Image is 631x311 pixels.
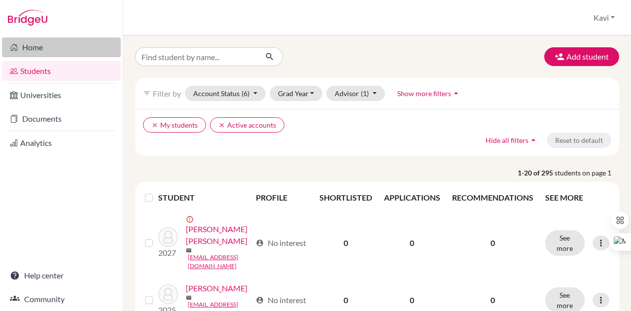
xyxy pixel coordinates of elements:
[158,247,178,259] p: 2027
[186,215,196,223] span: error_outline
[185,86,266,101] button: Account Status(6)
[151,122,158,129] i: clear
[153,89,181,98] span: Filter by
[446,186,539,209] th: RECOMMENDATIONS
[547,133,611,148] button: Reset to default
[397,89,451,98] span: Show more filters
[186,247,192,253] span: mail
[143,117,206,133] button: clearMy students
[158,284,178,304] img: Abd Alrahman Shallah, Ehab
[186,282,247,294] a: [PERSON_NAME]
[135,47,257,66] input: Find student by name...
[186,295,192,301] span: mail
[8,10,47,26] img: Bridge-U
[270,86,323,101] button: Grad Year
[2,133,121,153] a: Analytics
[2,61,121,81] a: Students
[256,296,264,304] span: account_circle
[256,294,306,306] div: No interest
[451,88,461,98] i: arrow_drop_up
[242,89,249,98] span: (6)
[545,230,585,256] button: See more
[477,133,547,148] button: Hide all filtersarrow_drop_up
[2,85,121,105] a: Universities
[143,89,151,97] i: filter_list
[2,289,121,309] a: Community
[186,223,251,247] a: [PERSON_NAME] [PERSON_NAME]
[256,237,306,249] div: No interest
[361,89,369,98] span: (1)
[256,239,264,247] span: account_circle
[2,109,121,129] a: Documents
[2,266,121,285] a: Help center
[2,37,121,57] a: Home
[378,209,446,276] td: 0
[326,86,385,101] button: Advisor(1)
[452,237,533,249] p: 0
[314,186,378,209] th: SHORTLISTED
[158,227,178,247] img: Abdalmohsin Soliman, Yassin Haysam Ibrahim
[452,294,533,306] p: 0
[389,86,469,101] button: Show more filtersarrow_drop_up
[518,168,555,178] strong: 1-20 of 295
[314,209,378,276] td: 0
[486,136,528,144] span: Hide all filters
[188,253,251,271] a: [EMAIL_ADDRESS][DOMAIN_NAME]
[378,186,446,209] th: APPLICATIONS
[210,117,284,133] button: clearActive accounts
[555,168,619,178] span: students on page 1
[158,186,250,209] th: STUDENT
[544,47,619,66] button: Add student
[589,8,619,27] button: Kavi
[539,186,615,209] th: SEE MORE
[528,135,538,145] i: arrow_drop_up
[250,186,314,209] th: PROFILE
[218,122,225,129] i: clear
